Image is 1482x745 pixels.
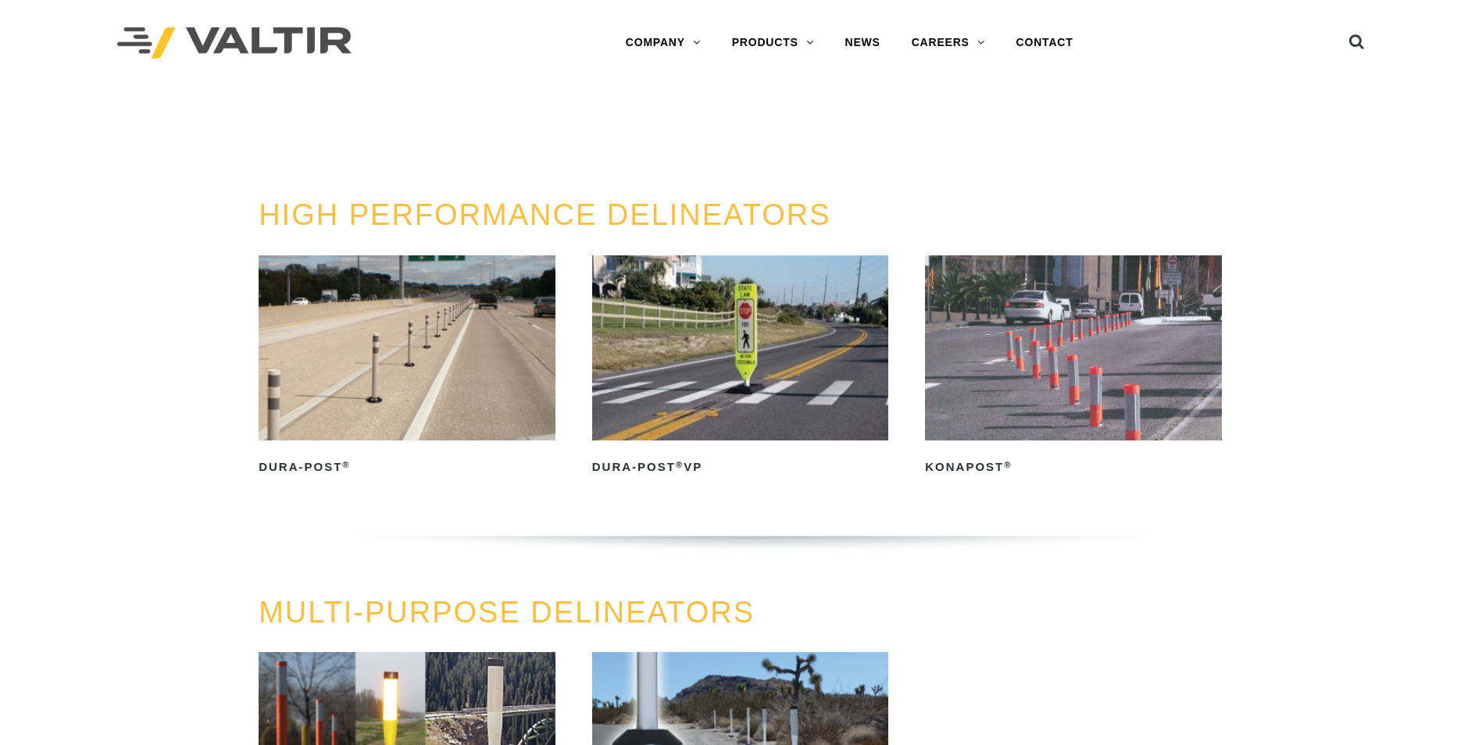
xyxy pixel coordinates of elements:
sup: ® [1004,460,1012,469]
sup: ® [676,460,684,469]
a: Dura-Post® [259,255,555,479]
a: MULTI-PURPOSE DELINEATORS [259,596,755,629]
sup: ® [342,460,350,469]
a: CONTACT [1001,27,1089,59]
a: HIGH PERFORMANCE DELINEATORS [259,198,830,231]
h2: Dura-Post [259,454,555,479]
img: Valtir [117,27,352,59]
a: Dura-Post®VP [592,255,889,479]
h2: KonaPost [925,454,1222,479]
a: COMPANY [610,27,716,59]
h2: Dura-Post VP [592,454,889,479]
a: KonaPost® [925,255,1222,479]
a: PRODUCTS [716,27,830,59]
a: NEWS [830,27,896,59]
a: CAREERS [896,27,1001,59]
